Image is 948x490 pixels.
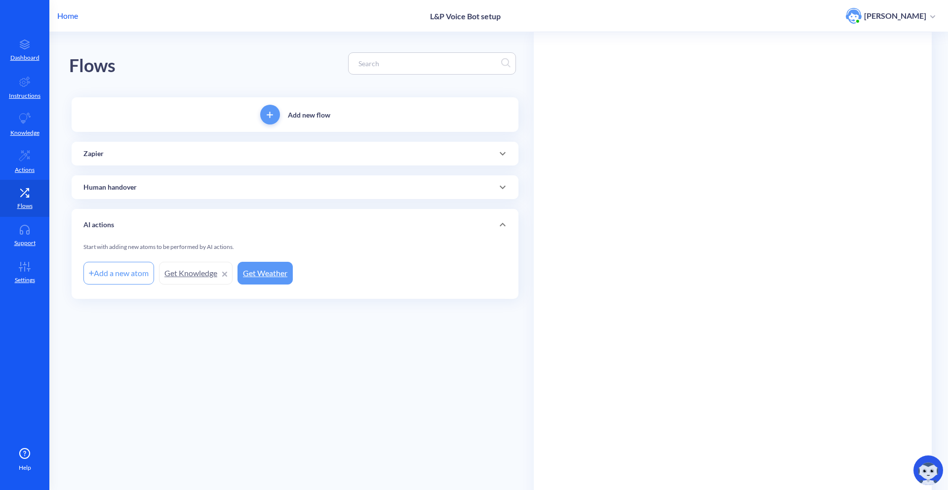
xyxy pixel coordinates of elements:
[430,11,501,21] p: L&P Voice Bot setup
[10,53,39,62] p: Dashboard
[15,276,35,285] p: Settings
[83,262,154,285] div: Add a new atom
[83,243,507,259] div: Start with adding new atoms to be performed by AI actions.
[72,209,518,241] div: AI actions
[72,175,518,199] div: Human handover
[846,8,862,24] img: user photo
[10,128,39,137] p: Knowledge
[237,262,293,285] a: Get Weather
[841,7,940,25] button: user photo[PERSON_NAME]
[19,463,31,472] span: Help
[14,239,36,247] p: Support
[69,52,116,80] div: Flows
[57,10,78,22] p: Home
[864,10,926,21] p: [PERSON_NAME]
[72,142,518,165] div: Zapier
[354,58,501,69] input: Search
[913,455,943,485] img: copilot-icon.svg
[15,165,35,174] p: Actions
[159,262,233,285] a: Get Knowledge
[288,110,330,120] p: Add new flow
[17,202,33,210] p: Flows
[83,149,104,159] p: Zapier
[9,91,40,100] p: Instructions
[83,220,114,230] p: AI actions
[83,182,137,193] p: Human handover
[260,105,280,124] button: add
